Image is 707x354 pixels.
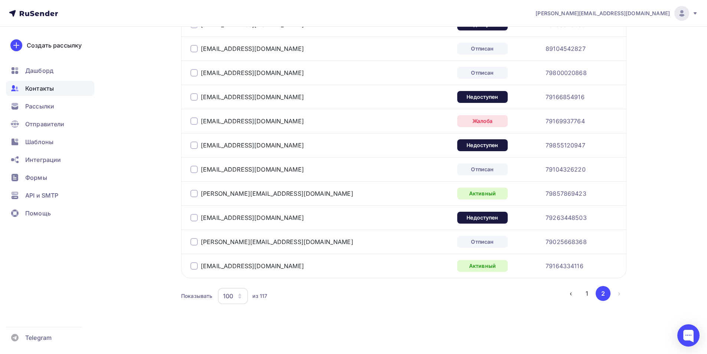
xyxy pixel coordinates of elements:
button: Go to page 1 [579,286,594,301]
a: [PERSON_NAME][EMAIL_ADDRESS][DOMAIN_NAME] [201,238,353,246]
a: [EMAIL_ADDRESS][DOMAIN_NAME] [201,166,304,173]
div: Недоступен [457,91,508,103]
a: [EMAIL_ADDRESS][DOMAIN_NAME] [201,69,304,77]
span: Помощь [25,209,51,218]
div: Показывать [181,292,212,300]
a: [PERSON_NAME][EMAIL_ADDRESS][DOMAIN_NAME] [201,190,353,197]
span: Telegram [25,333,52,342]
a: Дашборд [6,63,94,78]
span: API и SMTP [25,191,58,200]
div: Активный [457,260,508,272]
a: Отправители [6,117,94,131]
a: 79104326220 [546,165,586,174]
div: Создать рассылку [27,41,82,50]
a: [EMAIL_ADDRESS][DOMAIN_NAME] [201,93,304,101]
span: Шаблоны [25,137,53,146]
a: [EMAIL_ADDRESS][DOMAIN_NAME] [201,45,304,52]
a: 79169937764 [546,117,585,126]
span: [PERSON_NAME][EMAIL_ADDRESS][DOMAIN_NAME] [536,10,670,17]
a: [EMAIL_ADDRESS][DOMAIN_NAME] [201,214,304,221]
a: 79857869423 [546,189,586,198]
button: 100 [217,288,248,305]
span: Формы [25,173,47,182]
a: 79025668368 [546,237,587,246]
a: 79263448503 [546,213,587,222]
a: 89104542827 [546,44,586,53]
a: 79855120947 [546,141,585,150]
a: 79800020868 [546,68,587,77]
span: Интеграции [25,155,61,164]
div: Недоступен [457,139,508,151]
div: Отписан [457,43,508,55]
a: 79166854916 [546,92,585,101]
span: Отправители [25,120,65,129]
div: Активный [457,188,508,199]
div: Отписан [457,67,508,79]
div: 100 [223,292,233,301]
a: Рассылки [6,99,94,114]
a: [PERSON_NAME][EMAIL_ADDRESS][DOMAIN_NAME] [536,6,698,21]
a: [EMAIL_ADDRESS][DOMAIN_NAME] [201,262,304,270]
a: Формы [6,170,94,185]
button: Go to page 2 [596,286,611,301]
a: Контакты [6,81,94,96]
span: Контакты [25,84,54,93]
div: Жалоба [457,115,508,127]
div: из 117 [252,292,267,300]
div: Отписан [457,163,508,175]
a: [EMAIL_ADDRESS][DOMAIN_NAME] [201,142,304,149]
span: Дашборд [25,66,53,75]
div: Недоступен [457,212,508,224]
a: [EMAIL_ADDRESS][DOMAIN_NAME] [201,117,304,125]
div: Отписан [457,236,508,248]
button: Go to previous page [563,286,578,301]
a: Шаблоны [6,134,94,149]
ul: Pagination [563,286,627,301]
span: Рассылки [25,102,54,111]
a: 79164334116 [546,262,583,270]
